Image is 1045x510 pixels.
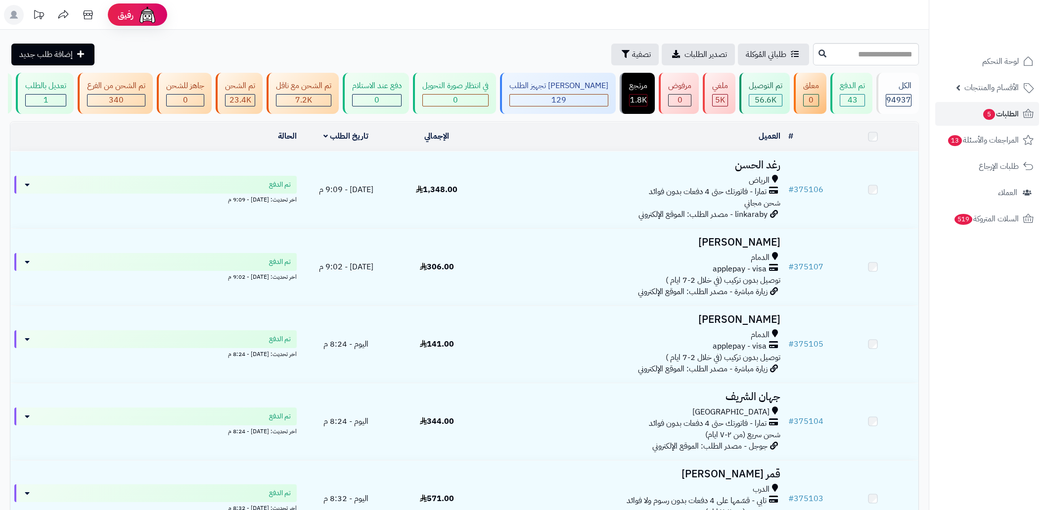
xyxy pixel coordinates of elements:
[983,108,996,120] span: 5
[498,73,618,114] a: [PERSON_NAME] تجهيز الطلب 129
[788,493,794,505] span: #
[269,411,291,421] span: تم الدفع
[715,94,725,106] span: 5K
[26,95,66,106] div: 1
[109,94,124,106] span: 340
[649,418,767,429] span: تمارا - فاتورتك حتى 4 دفعات بدون فوائد
[666,352,780,363] span: توصيل بدون تركيب (في خلال 2-7 ايام )
[265,73,341,114] a: تم الشحن مع ناقل 7.2K
[662,44,735,65] a: تصدير الطلبات
[964,81,1019,95] span: الأقسام والمنتجات
[935,102,1039,126] a: الطلبات5
[88,95,145,106] div: 340
[753,484,770,495] span: الدرب
[420,493,454,505] span: 571.00
[669,95,691,106] div: 0
[713,341,767,352] span: applepay - visa
[744,197,780,209] span: شحن مجاني
[638,286,768,298] span: زيارة مباشرة - مصدر الطلب: الموقع الإلكتروني
[630,94,647,106] span: 1.8K
[684,49,727,60] span: تصدير الطلبات
[705,429,780,441] span: شحن سريع (من ٢-٧ ايام)
[411,73,498,114] a: في انتظار صورة التحويل 0
[935,181,1039,204] a: العملاء
[353,95,401,106] div: 0
[319,184,373,196] span: [DATE] - 9:09 م
[420,338,454,350] span: 141.00
[886,80,911,92] div: الكل
[14,73,76,114] a: تعديل بالطلب 1
[87,80,145,92] div: تم الشحن من الفرع
[214,73,265,114] a: تم الشحن 23.4K
[749,80,782,92] div: تم التوصيل
[935,128,1039,152] a: المراجعات والأسئلة13
[886,94,911,106] span: 94937
[551,94,566,106] span: 129
[420,261,454,273] span: 306.00
[935,50,1039,73] a: لوحة التحكم
[982,54,1019,68] span: لوحة التحكم
[788,261,823,273] a: #375107
[420,415,454,427] span: 344.00
[269,257,291,267] span: تم الدفع
[712,80,728,92] div: ملغي
[954,212,1019,226] span: السلات المتروكة
[269,334,291,344] span: تم الدفع
[630,95,647,106] div: 1811
[14,271,297,281] div: اخر تحديث: [DATE] - 9:02 م
[226,95,255,106] div: 23408
[319,261,373,273] span: [DATE] - 9:02 م
[666,274,780,286] span: توصيل بدون تركيب (في خلال 2-7 ايام )
[374,94,379,106] span: 0
[737,73,792,114] a: تم التوصيل 56.6K
[792,73,828,114] a: معلق 0
[935,207,1039,231] a: السلات المتروكة519
[25,80,66,92] div: تعديل بالطلب
[632,49,651,60] span: تصفية
[840,80,865,92] div: تم الدفع
[649,186,767,198] span: تمارا - فاتورتك حتى 4 دفعات بدون فوائد
[652,440,768,452] span: جوجل - مصدر الطلب: الموقع الإلكتروني
[423,95,488,106] div: 0
[453,94,458,106] span: 0
[749,95,782,106] div: 56582
[751,252,770,263] span: الدمام
[788,184,823,196] a: #375106
[137,5,157,25] img: ai-face.png
[166,80,204,92] div: جاهز للشحن
[611,44,659,65] button: تصفية
[276,80,331,92] div: تم الشحن مع ناقل
[19,49,73,60] span: إضافة طلب جديد
[416,184,457,196] span: 1,348.00
[848,94,858,106] span: 43
[788,338,794,350] span: #
[979,159,1019,173] span: طلبات الإرجاع
[751,329,770,341] span: الدمام
[678,94,682,106] span: 0
[509,80,608,92] div: [PERSON_NAME] تجهيز الطلب
[510,95,608,106] div: 129
[14,425,297,436] div: اخر تحديث: [DATE] - 8:24 م
[948,135,963,147] span: 13
[486,314,780,325] h3: [PERSON_NAME]
[638,208,768,220] span: linkaraby - مصدر الطلب: الموقع الإلكتروني
[276,95,331,106] div: 7223
[804,95,818,106] div: 0
[486,391,780,403] h3: جهان الشريف
[788,493,823,505] a: #375103
[788,261,794,273] span: #
[947,133,1019,147] span: المراجعات والأسئلة
[323,130,368,142] a: تاريخ الطلب
[118,9,134,21] span: رفيق
[341,73,411,114] a: دفع عند الاستلام 0
[618,73,657,114] a: مرتجع 1.8K
[738,44,809,65] a: طلباتي المُوكلة
[954,213,973,225] span: 519
[788,415,823,427] a: #375104
[788,338,823,350] a: #375105
[713,95,727,106] div: 4971
[11,44,94,65] a: إضافة طلب جديد
[803,80,819,92] div: معلق
[269,180,291,190] span: تم الدفع
[183,94,188,106] span: 0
